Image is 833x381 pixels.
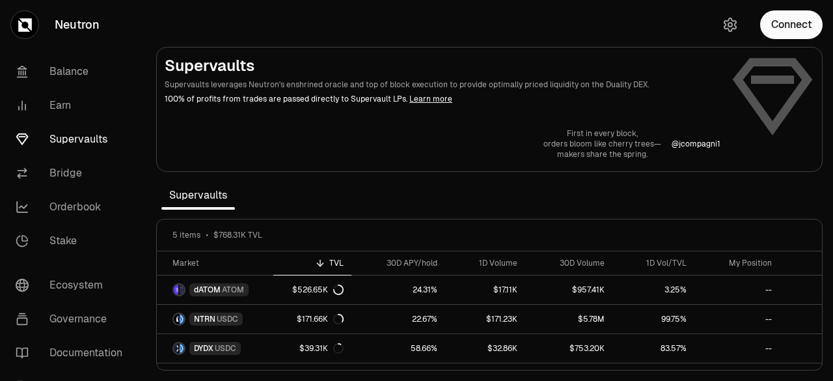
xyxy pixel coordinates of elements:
a: $526.65K [273,275,351,304]
span: ATOM [222,285,244,295]
span: DYDX [194,343,213,354]
a: Bridge [5,156,141,190]
a: 24.31% [351,275,446,304]
img: USDC Logo [180,343,184,354]
a: Learn more [409,94,452,104]
a: 22.67% [351,305,446,333]
a: Earn [5,89,141,122]
a: -- [694,334,780,363]
a: 58.66% [351,334,446,363]
span: dATOM [194,285,221,295]
span: NTRN [194,314,215,324]
span: USDC [217,314,238,324]
a: dATOM LogoATOM LogodATOMATOM [157,275,273,304]
a: Stake [5,224,141,258]
div: 30D Volume [533,258,605,268]
a: Governance [5,302,141,336]
img: USDC Logo [180,314,184,324]
a: $5.78M [525,305,612,333]
span: 5 items [172,230,200,240]
div: $171.66K [297,314,344,324]
img: dATOM Logo [174,285,178,295]
a: $17.11K [445,275,525,304]
p: makers share the spring. [543,149,661,160]
a: 3.25% [612,275,694,304]
p: orders bloom like cherry trees— [543,139,661,149]
a: $32.86K [445,334,525,363]
button: Connect [760,10,823,39]
a: $957.41K [525,275,612,304]
img: DYDX Logo [174,343,178,354]
div: 1D Volume [453,258,517,268]
a: @jcompagni1 [672,139,720,149]
div: TVL [281,258,344,268]
a: $753.20K [525,334,612,363]
a: First in every block,orders bloom like cherry trees—makers share the spring. [543,128,661,160]
a: Balance [5,55,141,89]
img: ATOM Logo [180,285,184,295]
div: 1D Vol/TVL [620,258,687,268]
div: Market [172,258,266,268]
img: NTRN Logo [174,314,178,324]
a: Supervaults [5,122,141,156]
p: @ jcompagni1 [672,139,720,149]
span: USDC [215,343,236,354]
a: 99.75% [612,305,694,333]
a: -- [694,275,780,304]
div: $526.65K [292,285,344,295]
p: First in every block, [543,128,661,139]
h2: Supervaults [165,55,720,76]
a: DYDX LogoUSDC LogoDYDXUSDC [157,334,273,363]
div: 30D APY/hold [359,258,438,268]
a: Ecosystem [5,268,141,302]
div: $39.31K [299,343,344,354]
a: $39.31K [273,334,351,363]
a: $171.66K [273,305,351,333]
a: NTRN LogoUSDC LogoNTRNUSDC [157,305,273,333]
a: Documentation [5,336,141,370]
span: $768.31K TVL [213,230,262,240]
a: -- [694,305,780,333]
span: Supervaults [161,182,235,208]
a: $171.23K [445,305,525,333]
div: My Position [702,258,772,268]
p: 100% of profits from trades are passed directly to Supervault LPs. [165,93,720,105]
p: Supervaults leverages Neutron's enshrined oracle and top of block execution to provide optimally ... [165,79,720,91]
a: 83.57% [612,334,694,363]
a: Orderbook [5,190,141,224]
